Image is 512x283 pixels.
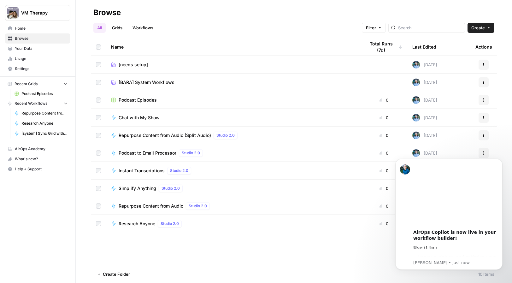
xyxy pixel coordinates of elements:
span: [system] Sync Grid with Episodes [21,131,68,136]
a: Grids [108,23,126,33]
span: [needs setup] [119,62,148,68]
span: Research Anyone [119,221,155,227]
a: Repurpose Content from Audio (Split Audio)Studio 2.0 [111,132,355,139]
a: Podcast Episodes [111,97,355,103]
a: Settings [5,64,70,74]
div: 0 [365,221,402,227]
span: Studio 2.0 [170,168,188,174]
div: 0 [365,132,402,139]
span: Simplify Anything [119,185,156,192]
a: AirOps Academy [5,144,70,154]
input: Search [398,25,462,31]
img: 4cjovsdt7jh7og8qs2b3rje2pqfw [412,61,420,68]
a: [system] Sync Grid with Episodes [12,128,70,139]
span: Settings [15,66,68,72]
a: Chat with My Show [111,115,355,121]
span: Podcast Episodes [21,91,68,97]
img: 4cjovsdt7jh7og8qs2b3rje2pqfw [412,79,420,86]
div: 0 [365,168,402,174]
a: Home [5,23,70,33]
button: Create [468,23,494,33]
div: Browse [93,8,121,18]
a: Instant TranscriptionsStudio 2.0 [111,167,355,174]
span: Recent Grids [15,81,38,87]
span: Create [471,25,485,31]
a: Workflows [129,23,157,33]
span: Instant Transcriptions [119,168,165,174]
div: 0 [365,115,402,121]
a: All [93,23,106,33]
div: [DATE] [412,132,437,139]
a: Repurpose Content from AudioStudio 2.0 [111,202,355,210]
span: Repurpose Content from Audio (Split Audio) [21,110,68,116]
a: Podcast Episodes [12,89,70,99]
span: Podcast Episodes [119,97,157,103]
button: Help + Support [5,164,70,174]
button: Workspace: VM Therapy [5,5,70,21]
span: Research Anyone [21,121,68,126]
span: Chat with My Show [119,115,160,121]
iframe: Intercom notifications message [386,149,512,280]
span: VM Therapy [21,10,59,16]
div: 0 [365,97,402,103]
span: [BARA] System Workflows [119,79,174,85]
a: Repurpose Content from Audio (Split Audio) [12,108,70,118]
span: Usage [15,56,68,62]
span: Browse [15,36,68,41]
div: 0 [365,203,402,209]
span: Home [15,26,68,31]
div: [DATE] [412,61,437,68]
div: [DATE] [412,79,437,86]
span: Studio 2.0 [189,203,207,209]
span: Your Data [15,46,68,51]
a: Podcast to Email ProcessorStudio 2.0 [111,149,355,157]
a: Research AnyoneStudio 2.0 [111,220,355,227]
button: What's new? [5,154,70,164]
img: 4cjovsdt7jh7og8qs2b3rje2pqfw [412,114,420,121]
div: 0 [365,150,402,156]
div: Last Edited [412,38,436,56]
button: Recent Workflows [5,99,70,108]
span: Repurpose Content from Audio (Split Audio) [119,132,211,139]
a: Usage [5,54,70,64]
span: Help + Support [15,166,68,172]
a: Research Anyone [12,118,70,128]
div: Name [111,38,355,56]
button: Create Folder [93,269,134,279]
span: Studio 2.0 [182,150,200,156]
span: Recent Workflows [15,101,47,106]
div: 0 [365,185,402,192]
span: AirOps Academy [15,146,68,152]
span: Studio 2.0 [216,133,235,138]
span: Podcast to Email Processor [119,150,176,156]
span: Filter [366,25,376,31]
a: [needs setup] [111,62,355,68]
button: Recent Grids [5,79,70,89]
span: Repurpose Content from Audio [119,203,183,209]
a: [BARA] System Workflows [111,79,355,85]
a: Your Data [5,44,70,54]
span: Studio 2.0 [161,221,179,227]
span: Studio 2.0 [162,186,180,191]
a: Browse [5,33,70,44]
img: VM Therapy Logo [7,7,19,19]
button: Filter [362,23,386,33]
div: Actions [475,38,492,56]
a: Simplify AnythingStudio 2.0 [111,185,355,192]
div: Total Runs (7d) [365,38,402,56]
div: [DATE] [412,96,437,104]
div: [DATE] [412,114,437,121]
img: 4cjovsdt7jh7og8qs2b3rje2pqfw [412,132,420,139]
span: Create Folder [103,271,130,277]
img: 4cjovsdt7jh7og8qs2b3rje2pqfw [412,96,420,104]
